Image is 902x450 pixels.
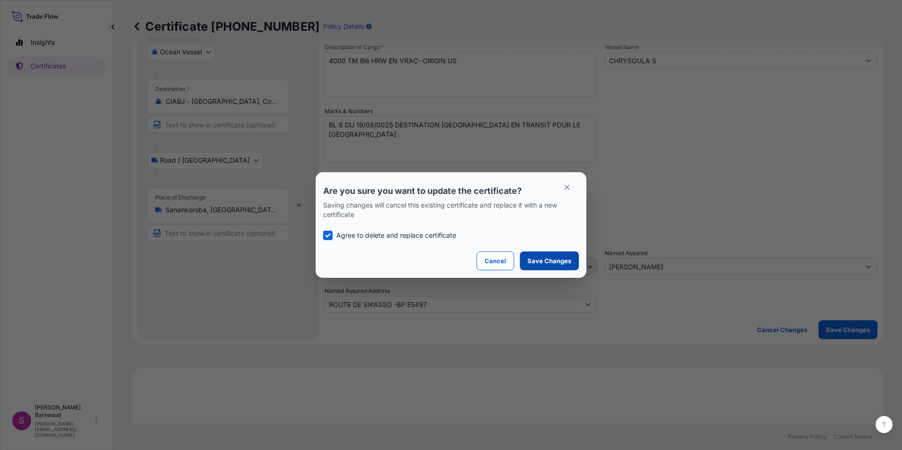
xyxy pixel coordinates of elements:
[520,251,579,270] button: Save Changes
[527,256,571,266] p: Save Changes
[336,231,456,240] p: Agree to delete and replace certificate
[323,200,579,219] p: Saving changes will cancel this existing certificate and replace it with a new certificate
[476,251,514,270] button: Cancel
[484,256,506,266] p: Cancel
[323,185,579,197] p: Are you sure you want to update the certificate?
